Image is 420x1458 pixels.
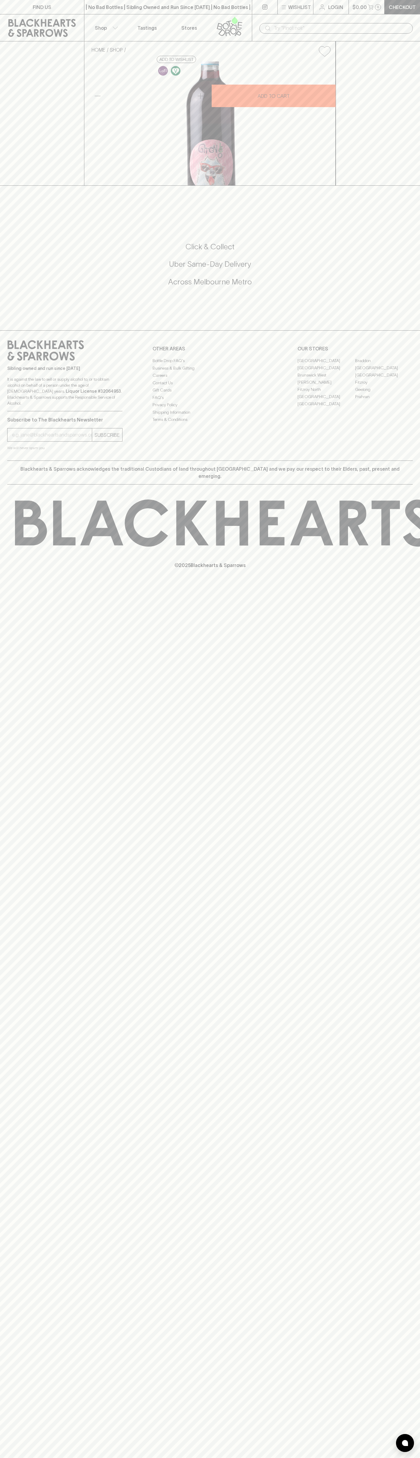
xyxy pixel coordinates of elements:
[92,428,122,441] button: SUBSCRIBE
[153,401,268,409] a: Privacy Policy
[316,44,333,59] button: Add to wishlist
[7,277,413,287] h5: Across Melbourne Metro
[355,393,413,400] a: Prahran
[7,242,413,252] h5: Click & Collect
[7,259,413,269] h5: Uber Same-Day Delivery
[328,4,343,11] p: Login
[158,66,168,76] img: Lo-Fi
[7,218,413,318] div: Call to action block
[355,371,413,379] a: [GEOGRAPHIC_DATA]
[298,357,355,364] a: [GEOGRAPHIC_DATA]
[157,56,196,63] button: Add to wishlist
[153,416,268,423] a: Terms & Conditions
[171,66,180,76] img: Vegan
[7,416,122,423] p: Subscribe to The Blackhearts Newsletter
[355,386,413,393] a: Geelong
[87,61,335,185] img: 40010.png
[402,1440,408,1446] img: bubble-icon
[153,345,268,352] p: OTHER AREAS
[110,47,123,52] a: SHOP
[355,364,413,371] a: [GEOGRAPHIC_DATA]
[298,364,355,371] a: [GEOGRAPHIC_DATA]
[298,386,355,393] a: Fitzroy North
[298,379,355,386] a: [PERSON_NAME]
[288,4,311,11] p: Wishlist
[92,47,105,52] a: HOME
[7,376,122,406] p: It is against the law to sell or supply alcohol to, or to obtain alcohol on behalf of a person un...
[153,364,268,372] a: Business & Bulk Gifting
[153,387,268,394] a: Gift Cards
[7,365,122,371] p: Sibling owned and run since [DATE]
[212,85,336,107] button: ADD TO CART
[377,5,379,9] p: 0
[157,64,169,77] a: Some may call it natural, others minimum intervention, either way, it’s hands off & maybe even a ...
[66,389,121,394] strong: Liquor License #32064953
[181,24,197,31] p: Stores
[126,14,168,41] a: Tastings
[355,357,413,364] a: Braddon
[153,379,268,386] a: Contact Us
[355,379,413,386] a: Fitzroy
[84,14,126,41] button: Shop
[153,394,268,401] a: FAQ's
[95,24,107,31] p: Shop
[153,372,268,379] a: Careers
[298,371,355,379] a: Brunswick West
[12,465,408,480] p: Blackhearts & Sparrows acknowledges the traditional Custodians of land throughout [GEOGRAPHIC_DAT...
[153,409,268,416] a: Shipping Information
[352,4,367,11] p: $0.00
[274,23,408,33] input: Try "Pinot noir"
[12,430,92,440] input: e.g. jane@blackheartsandsparrows.com.au
[389,4,416,11] p: Checkout
[95,431,120,439] p: SUBSCRIBE
[7,445,122,451] p: We will never spam you
[258,92,290,100] p: ADD TO CART
[33,4,51,11] p: FIND US
[298,393,355,400] a: [GEOGRAPHIC_DATA]
[298,345,413,352] p: OUR STORES
[153,357,268,364] a: Bottle Drop FAQ's
[298,400,355,407] a: [GEOGRAPHIC_DATA]
[168,14,210,41] a: Stores
[137,24,157,31] p: Tastings
[169,64,182,77] a: Made without the use of any animal products.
